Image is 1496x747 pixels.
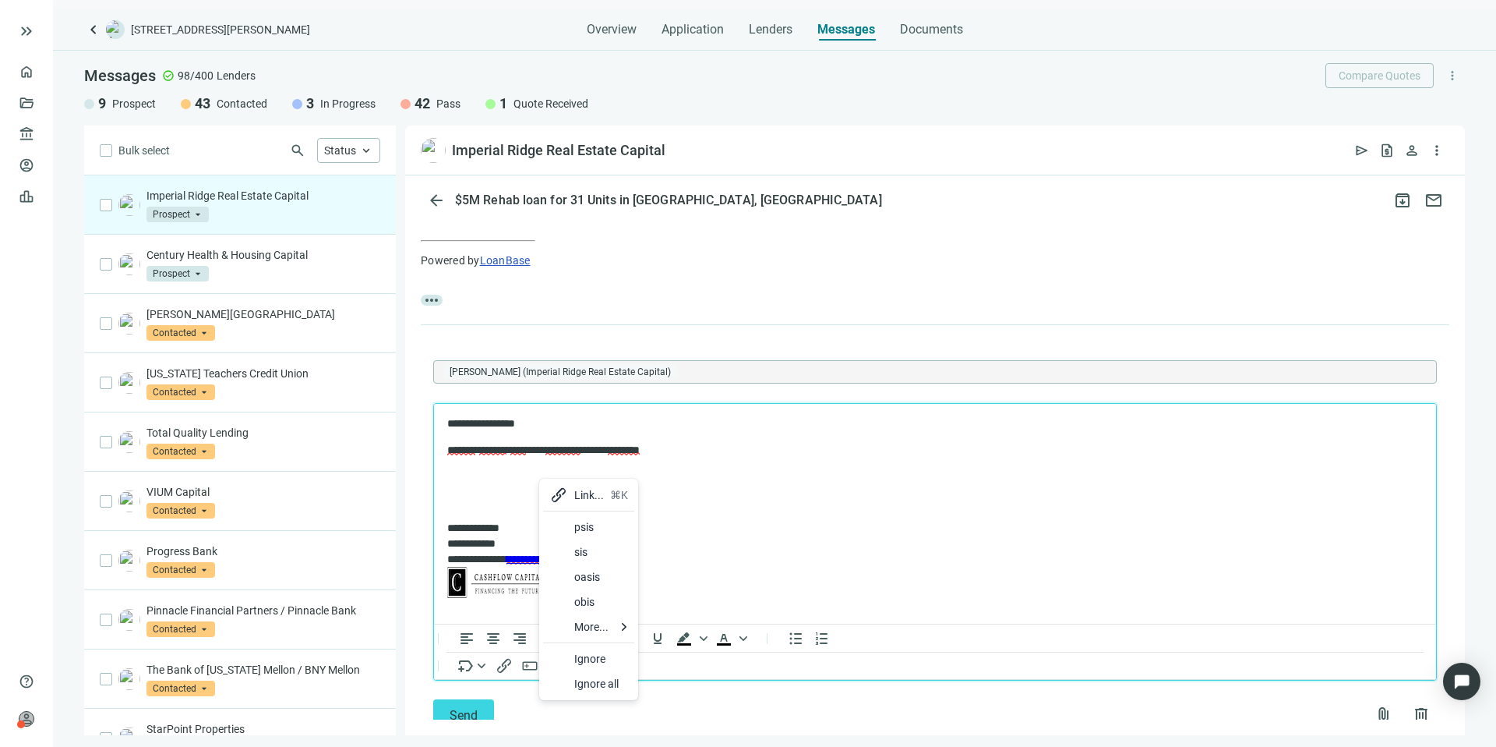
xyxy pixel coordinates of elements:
[118,142,170,159] span: Bulk select
[453,629,480,648] button: Align left
[1443,663,1480,700] div: Open Intercom Messenger
[574,618,614,636] div: More...
[146,266,209,281] span: Prospect
[195,94,210,113] span: 43
[1325,63,1434,88] button: Compare Quotes
[427,191,446,210] span: arrow_back
[217,96,267,112] span: Contacted
[543,589,634,614] div: obis
[146,562,215,578] span: Contacted
[513,96,588,112] span: Quote Received
[491,657,517,675] button: Insert/edit link
[1374,138,1399,163] button: request_quote
[146,306,380,322] p: [PERSON_NAME][GEOGRAPHIC_DATA]
[19,126,30,142] span: account_balance
[146,621,215,637] span: Contacted
[443,364,677,380] span: Joel Poppert (Imperial Ridge Real Estate Capital)
[452,193,885,208] div: $5M Rehab loan for 31 Units in [GEOGRAPHIC_DATA], [GEOGRAPHIC_DATA]
[574,593,628,611] div: obis
[217,68,256,83] span: Lenders
[506,629,533,648] button: Align right
[421,138,446,163] img: bd827b70-1078-4126-a2a3-5ccea289c42f
[162,69,175,82] span: check_circle
[118,490,140,512] img: 6ee3760a-6f1b-4357-aff7-af6f64b83111
[146,681,215,696] span: Contacted
[84,66,156,85] span: Messages
[1429,143,1445,158] span: more_vert
[421,185,452,216] button: arrow_back
[543,515,634,540] div: psis
[1445,69,1459,83] span: more_vert
[574,518,628,536] div: psis
[1406,699,1437,731] button: delete
[118,431,140,453] img: af21a96f-905c-4480-8ba3-de4c36d5ddae
[900,22,963,37] span: Documents
[587,22,637,37] span: Overview
[453,657,491,675] button: Insert merge tag
[1350,138,1374,163] button: send
[574,650,628,668] div: Ignore
[146,543,380,559] p: Progress Bank
[131,22,310,37] span: [STREET_ADDRESS][PERSON_NAME]
[671,629,710,648] div: Background color Black
[499,94,507,113] span: 1
[749,22,792,37] span: Lenders
[146,662,380,678] p: The Bank of [US_STATE] Mellon / BNY Mellon
[574,568,628,586] div: oasis
[112,96,156,112] span: Prospect
[610,486,628,504] div: ⌘K
[1418,185,1449,216] button: mail
[118,253,140,275] img: c3c0463e-170e-45d3-9d39-d9bdcabb2d8e
[1424,191,1443,210] span: mail
[543,565,634,589] div: oasis
[84,20,103,39] a: keyboard_arrow_left
[782,629,809,648] button: Bullet list
[574,486,604,504] div: Link...
[415,94,430,113] span: 42
[146,484,380,500] p: VIUM Capital
[98,94,106,113] span: 9
[1412,706,1431,724] span: delete
[146,503,215,519] span: Contacted
[118,668,140,690] img: aac87969-146a-4106-82b8-837517ef80fb
[1399,138,1424,163] button: person
[178,68,213,83] span: 98/400
[118,313,140,335] img: 8f9cbaa9-4a58-45b8-b8ff-597d37050746
[106,20,125,39] img: deal-logo
[817,22,875,37] span: Messages
[146,325,215,341] span: Contacted
[17,22,36,41] span: keyboard_double_arrow_right
[574,674,628,693] div: Ignore all
[543,646,634,671] div: Ignore
[146,721,380,737] p: StarPoint Properties
[146,425,380,441] p: Total Quality Lending
[324,144,356,157] span: Status
[146,366,380,381] p: [US_STATE] Teachers Credit Union
[146,207,209,222] span: Prospect
[809,629,835,648] button: Numbered list
[146,603,380,618] p: Pinnacle Financial Partners / Pinnacle Bank
[543,614,634,639] div: More...
[1393,191,1412,210] span: archive
[1440,63,1465,88] button: more_vert
[711,629,750,648] div: Text color Black
[452,141,665,160] div: Imperial Ridge Real Estate Capital
[434,404,1436,624] iframe: Rich Text Area
[146,444,215,459] span: Contacted
[1387,185,1418,216] button: archive
[436,96,460,112] span: Pass
[433,699,494,731] button: Send
[662,22,724,37] span: Application
[574,543,628,561] div: sis
[290,143,305,158] span: search
[1368,699,1399,731] button: attach_file
[146,188,380,204] p: Imperial Ridge Real Estate Capital
[1354,143,1370,158] span: send
[118,550,140,572] img: 9aef94f4-9007-4a89-8465-83c5445e156c
[1424,138,1449,163] button: more_vert
[118,609,140,631] img: bb4ebb4b-2c2c-4e07-87d8-c65d4623106c
[359,143,373,158] span: keyboard_arrow_up
[1404,143,1420,158] span: person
